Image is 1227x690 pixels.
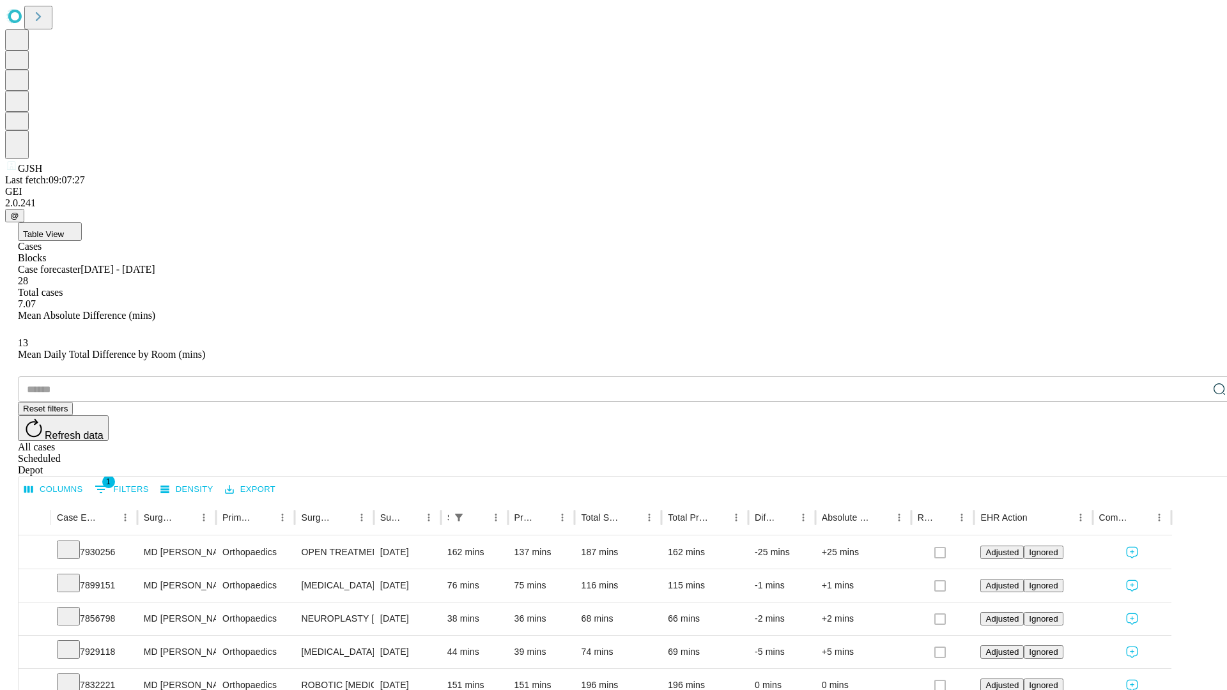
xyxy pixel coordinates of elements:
button: Sort [709,509,727,526]
button: Adjusted [980,579,1024,592]
span: Table View [23,229,64,239]
span: 1 [102,475,115,488]
div: 1 active filter [450,509,468,526]
button: Export [222,480,279,500]
button: Reset filters [18,402,73,415]
div: Orthopaedics [222,636,288,668]
div: Total Scheduled Duration [581,512,621,523]
div: 39 mins [514,636,569,668]
div: [MEDICAL_DATA] MEDIAL OR LATERAL MENISCECTOMY [301,569,367,602]
button: Sort [177,509,195,526]
div: 7929118 [57,636,131,668]
span: Mean Absolute Difference (mins) [18,310,155,321]
button: Menu [353,509,371,526]
div: 115 mins [668,569,742,602]
button: Adjusted [980,645,1024,659]
div: Absolute Difference [822,512,871,523]
div: [MEDICAL_DATA] RELEASE [301,636,367,668]
button: Sort [98,509,116,526]
div: -5 mins [755,636,809,668]
button: Sort [776,509,794,526]
span: Ignored [1029,548,1058,557]
button: Menu [116,509,134,526]
div: 7899151 [57,569,131,602]
div: Difference [755,512,775,523]
div: MD [PERSON_NAME] [PERSON_NAME] [144,569,210,602]
span: Ignored [1029,581,1058,590]
div: 162 mins [668,536,742,569]
button: Show filters [91,479,152,500]
button: Menu [890,509,908,526]
button: Adjusted [980,546,1024,559]
button: Expand [25,542,44,564]
div: Orthopaedics [222,536,288,569]
button: Sort [536,509,553,526]
button: @ [5,209,24,222]
span: Adjusted [985,581,1019,590]
div: +5 mins [822,636,905,668]
span: Last fetch: 09:07:27 [5,174,85,185]
div: Case Epic Id [57,512,97,523]
div: 36 mins [514,602,569,635]
div: OPEN TREATMENT [MEDICAL_DATA] [301,536,367,569]
div: Predicted In Room Duration [514,512,535,523]
div: Resolved in EHR [918,512,934,523]
button: Expand [25,575,44,597]
button: Menu [953,509,971,526]
div: 38 mins [447,602,502,635]
span: Ignored [1029,614,1058,624]
div: 187 mins [581,536,655,569]
div: Scheduled In Room Duration [447,512,449,523]
span: Adjusted [985,614,1019,624]
div: Orthopaedics [222,602,288,635]
span: Reset filters [23,404,68,413]
div: Surgery Date [380,512,401,523]
div: Total Predicted Duration [668,512,708,523]
span: GJSH [18,163,42,174]
div: MD [PERSON_NAME] [PERSON_NAME] [144,536,210,569]
div: NEUROPLASTY [MEDICAL_DATA] AT [GEOGRAPHIC_DATA] [301,602,367,635]
button: Ignored [1024,546,1063,559]
div: 69 mins [668,636,742,668]
div: Surgeon Name [144,512,176,523]
button: Sort [256,509,274,526]
div: -2 mins [755,602,809,635]
button: Table View [18,222,82,241]
div: 7856798 [57,602,131,635]
button: Menu [640,509,658,526]
button: Sort [469,509,487,526]
div: +2 mins [822,602,905,635]
button: Menu [553,509,571,526]
div: 162 mins [447,536,502,569]
button: Menu [195,509,213,526]
div: 2.0.241 [5,197,1222,209]
div: 137 mins [514,536,569,569]
div: [DATE] [380,636,435,668]
div: 76 mins [447,569,502,602]
span: Ignored [1029,680,1058,690]
button: Show filters [450,509,468,526]
button: Select columns [21,480,86,500]
button: Sort [622,509,640,526]
button: Sort [335,509,353,526]
span: Refresh data [45,430,104,441]
span: Case forecaster [18,264,81,275]
div: 75 mins [514,569,569,602]
button: Menu [420,509,438,526]
div: [DATE] [380,536,435,569]
div: 116 mins [581,569,655,602]
span: Total cases [18,287,63,298]
span: Adjusted [985,548,1019,557]
span: [DATE] - [DATE] [81,264,155,275]
div: EHR Action [980,512,1027,523]
div: Orthopaedics [222,569,288,602]
button: Expand [25,641,44,664]
span: Mean Daily Total Difference by Room (mins) [18,349,205,360]
button: Menu [1150,509,1168,526]
span: 13 [18,337,28,348]
button: Menu [274,509,291,526]
div: +25 mins [822,536,905,569]
button: Ignored [1024,645,1063,659]
span: 28 [18,275,28,286]
div: +1 mins [822,569,905,602]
